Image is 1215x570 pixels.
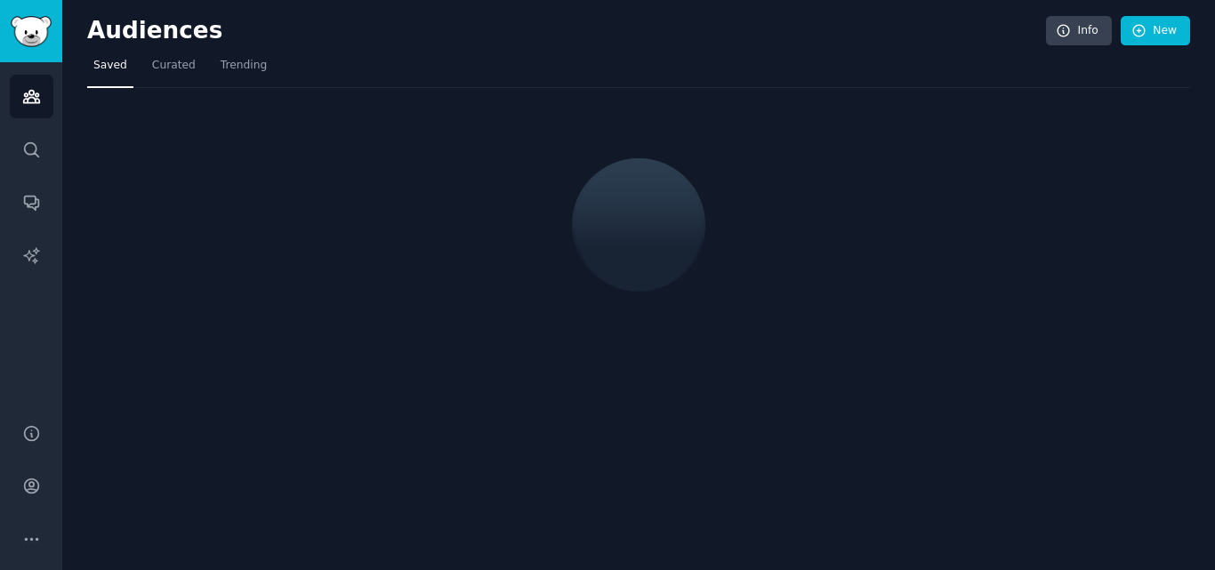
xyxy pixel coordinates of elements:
a: Info [1046,16,1112,46]
span: Saved [93,58,127,74]
span: Trending [221,58,267,74]
a: Trending [214,52,273,88]
h2: Audiences [87,17,1046,45]
a: New [1121,16,1190,46]
a: Saved [87,52,133,88]
img: GummySearch logo [11,16,52,47]
span: Curated [152,58,196,74]
a: Curated [146,52,202,88]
